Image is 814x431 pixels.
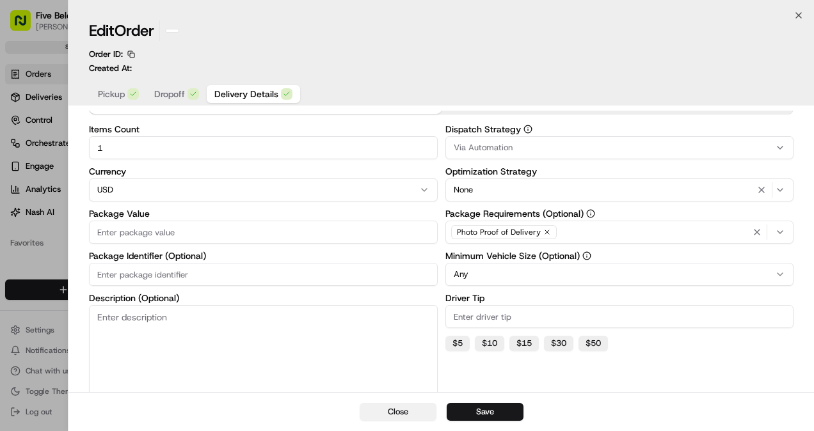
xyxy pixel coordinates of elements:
[44,121,210,134] div: Start new chat
[13,186,23,196] div: 📗
[445,251,794,260] label: Minimum Vehicle Size (Optional)
[445,136,794,159] button: Via Automation
[445,178,794,201] button: None
[115,20,154,41] span: Order
[454,184,473,196] span: None
[457,227,541,237] span: Photo Proof of Delivery
[445,305,794,328] input: Enter driver tip
[218,125,233,141] button: Start new chat
[586,209,595,218] button: Package Requirements (Optional)
[108,186,118,196] div: 💻
[13,51,233,71] p: Welcome 👋
[89,294,438,302] label: Description (Optional)
[154,88,185,100] span: Dropoff
[89,20,154,41] h1: Edit
[90,215,155,226] a: Powered byPylon
[89,136,438,159] input: Enter items count
[26,185,98,198] span: Knowledge Base
[89,49,123,60] p: Order ID:
[89,221,438,244] input: Enter package value
[445,336,470,351] button: $5
[89,263,438,286] input: Enter package identifier
[579,336,608,351] button: $50
[523,125,532,134] button: Dispatch Strategy
[98,88,125,100] span: Pickup
[13,121,36,145] img: 1736555255976-a54dd68f-1ca7-489b-9aae-adbdc363a1c4
[360,403,436,421] button: Close
[445,221,794,244] button: Photo Proof of Delivery
[33,82,230,95] input: Got a question? Start typing here...
[13,12,38,38] img: Nash
[445,209,794,218] label: Package Requirements (Optional)
[127,216,155,226] span: Pylon
[103,180,211,203] a: 💻API Documentation
[89,251,438,260] label: Package Identifier (Optional)
[544,336,573,351] button: $30
[44,134,162,145] div: We're available if you need us!
[214,88,278,100] span: Delivery Details
[89,63,132,74] p: Created At:
[509,336,539,351] button: $15
[445,167,794,176] label: Optimization Strategy
[582,251,591,260] button: Minimum Vehicle Size (Optional)
[89,209,438,218] label: Package Value
[89,125,438,134] label: Items Count
[445,294,794,302] label: Driver Tip
[445,125,794,134] label: Dispatch Strategy
[454,142,513,153] span: Via Automation
[121,185,205,198] span: API Documentation
[89,167,438,176] label: Currency
[8,180,103,203] a: 📗Knowledge Base
[447,403,523,421] button: Save
[475,336,504,351] button: $10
